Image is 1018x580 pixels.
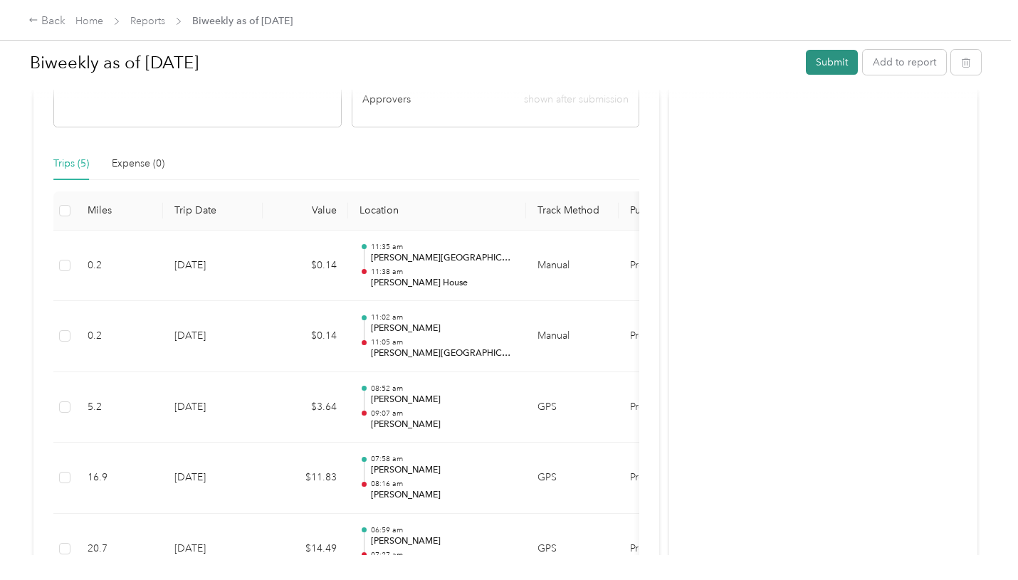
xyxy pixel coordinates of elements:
[524,93,629,105] span: shown after submission
[163,372,263,443] td: [DATE]
[76,443,163,514] td: 16.9
[371,418,515,431] p: [PERSON_NAME]
[263,372,348,443] td: $3.64
[76,231,163,302] td: 0.2
[371,525,515,535] p: 06:59 am
[348,191,526,231] th: Location
[371,312,515,322] p: 11:02 am
[130,15,165,27] a: Reports
[163,191,263,231] th: Trip Date
[163,301,263,372] td: [DATE]
[526,191,619,231] th: Track Method
[163,231,263,302] td: [DATE]
[112,156,164,172] div: Expense (0)
[263,443,348,514] td: $11.83
[371,322,515,335] p: [PERSON_NAME]
[263,191,348,231] th: Value
[619,301,725,372] td: Providers Choice
[30,46,796,80] h1: Biweekly as of August 25 2025
[371,479,515,489] p: 08:16 am
[526,231,619,302] td: Manual
[619,372,725,443] td: Providers Choice
[806,50,858,75] button: Submit
[526,372,619,443] td: GPS
[76,372,163,443] td: 5.2
[863,50,946,75] button: Add to report
[371,384,515,394] p: 08:52 am
[192,14,293,28] span: Biweekly as of [DATE]
[371,347,515,360] p: [PERSON_NAME][GEOGRAPHIC_DATA]
[163,443,263,514] td: [DATE]
[371,252,515,265] p: [PERSON_NAME][GEOGRAPHIC_DATA]
[28,13,65,30] div: Back
[76,301,163,372] td: 0.2
[371,464,515,477] p: [PERSON_NAME]
[526,301,619,372] td: Manual
[371,267,515,277] p: 11:38 am
[263,301,348,372] td: $0.14
[371,337,515,347] p: 11:05 am
[371,489,515,502] p: [PERSON_NAME]
[53,156,89,172] div: Trips (5)
[938,500,1018,580] iframe: Everlance-gr Chat Button Frame
[371,408,515,418] p: 09:07 am
[371,277,515,290] p: [PERSON_NAME] House
[371,394,515,406] p: [PERSON_NAME]
[371,550,515,560] p: 07:27 am
[371,454,515,464] p: 07:58 am
[619,191,725,231] th: Purpose
[371,535,515,548] p: [PERSON_NAME]
[76,191,163,231] th: Miles
[619,443,725,514] td: Providers Choice
[619,231,725,302] td: Providers Choice
[371,242,515,252] p: 11:35 am
[526,443,619,514] td: GPS
[75,15,103,27] a: Home
[263,231,348,302] td: $0.14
